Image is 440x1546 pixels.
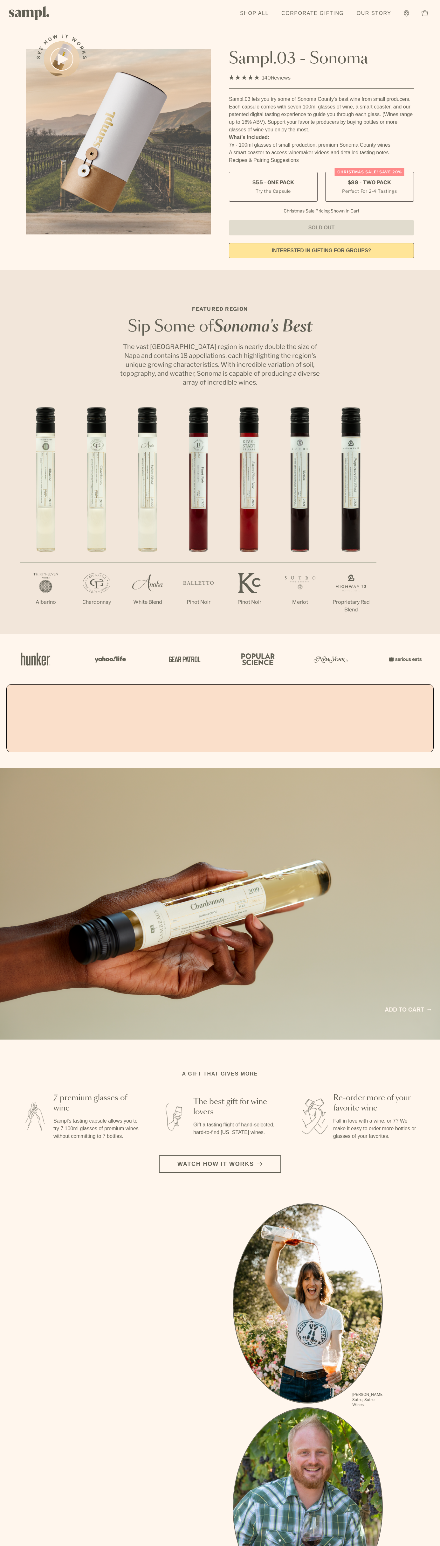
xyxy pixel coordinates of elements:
[238,645,276,673] img: Artboard_4_28b4d326-c26e-48f9-9c80-911f17d6414e_x450.png
[335,168,404,176] div: Christmas SALE! Save 20%
[385,1006,431,1014] a: Add to cart
[182,1070,258,1078] h2: A gift that gives more
[20,598,71,606] p: Albarino
[229,49,414,68] h1: Sampl.03 - Sonoma
[275,598,326,606] p: Merlot
[333,1117,420,1140] p: Fall in love with a wine, or 7? We make it easy to order more bottles or glasses of your favorites.
[173,598,224,606] p: Pinot Noir
[118,342,322,387] p: The vast [GEOGRAPHIC_DATA] region is nearly double the size of Napa and contains 18 appellations,...
[17,645,55,673] img: Artboard_1_c8cd28af-0030-4af1-819c-248e302c7f06_x450.png
[256,188,291,194] small: Try the Capsule
[44,41,79,77] button: See how it works
[312,645,350,673] img: Artboard_3_0b291449-6e8c-4d07-b2c2-3f3601a19cd1_x450.png
[224,598,275,606] p: Pinot Noir
[193,1097,280,1117] h3: The best gift for wine lovers
[252,179,294,186] span: $55 - One Pack
[229,157,414,164] li: Recipes & Pairing Suggestions
[229,95,414,134] div: Sampl.03 lets you try some of Sonoma County's best wine from small producers. Each capsule comes ...
[229,243,414,258] a: interested in gifting for groups?
[90,645,128,673] img: Artboard_6_04f9a106-072f-468a-bdd7-f11783b05722_x450.png
[229,141,414,149] li: 7x - 100ml glasses of small production, premium Sonoma County wines
[53,1117,140,1140] p: Sampl's tasting capsule allows you to try 7 100ml glasses of premium wines without committing to ...
[9,6,50,20] img: Sampl logo
[262,75,271,81] span: 140
[122,598,173,606] p: White Blend
[229,73,291,82] div: 140Reviews
[354,6,395,20] a: Our Story
[352,1392,383,1407] p: [PERSON_NAME] Sutro, Sutro Wines
[280,208,362,214] li: Christmas Sale Pricing Shown In Cart
[229,135,269,140] strong: What’s Included:
[118,319,322,335] h2: Sip Some of
[164,645,202,673] img: Artboard_5_7fdae55a-36fd-43f7-8bfd-f74a06a2878e_x450.png
[229,149,414,157] li: A smart coaster to access winemaker videos and detailed tasting notes.
[229,220,414,235] button: Sold Out
[385,645,423,673] img: Artboard_7_5b34974b-f019-449e-91fb-745f8d0877ee_x450.png
[237,6,272,20] a: Shop All
[342,188,397,194] small: Perfect For 2-4 Tastings
[159,1155,281,1173] button: Watch how it works
[271,75,291,81] span: Reviews
[193,1121,280,1136] p: Gift a tasting flight of hand-selected, hard-to-find [US_STATE] wines.
[278,6,347,20] a: Corporate Gifting
[53,1093,140,1113] h3: 7 premium glasses of wine
[26,49,211,234] img: Sampl.03 - Sonoma
[326,598,376,614] p: Proprietary Red Blend
[214,319,313,335] em: Sonoma's Best
[333,1093,420,1113] h3: Re-order more of your favorite wine
[118,305,322,313] p: Featured Region
[71,598,122,606] p: Chardonnay
[348,179,391,186] span: $88 - Two Pack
